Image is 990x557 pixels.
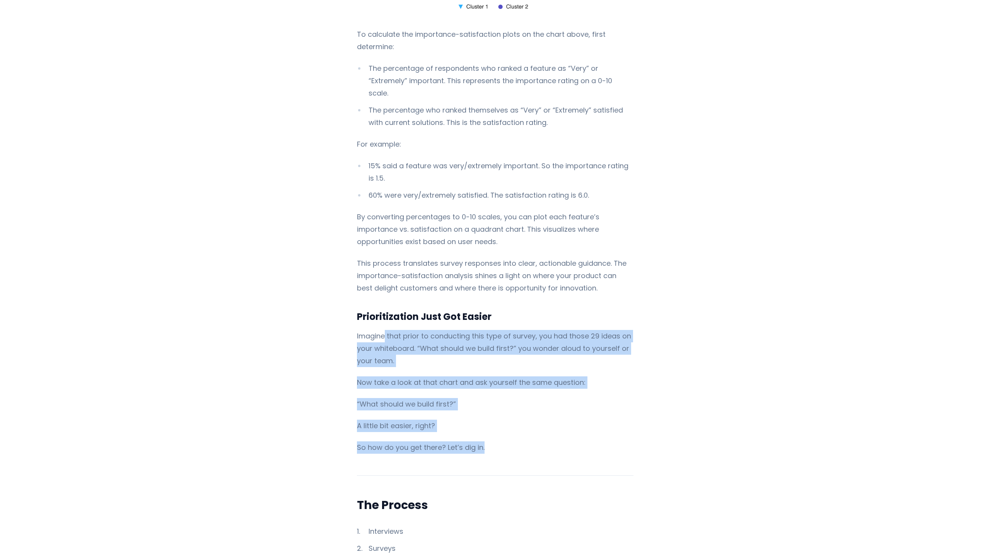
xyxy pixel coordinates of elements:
[357,28,633,53] p: To calculate the importance-satisfaction plots on the chart above, first determine:
[357,497,633,513] h2: The Process
[357,398,633,410] p: “What should we build first?”
[357,310,633,324] h3: Prioritization Just Got Easier
[357,189,633,202] li: 60% were very/extremely satisfied. The satisfaction rating is 6.0.
[357,104,633,129] li: The percentage who ranked themselves as “Very” or “Extremely” satisfied with current solutions. T...
[357,525,633,538] li: Interviews
[357,62,633,99] li: The percentage of respondents who ranked a feature as “Very” or “Extremely” important. This repre...
[357,441,633,454] p: So how do you get there? Let’s dig in.
[357,160,633,185] li: 15% said a feature was very/extremely important. So the importance rating is 1.5.
[357,257,633,294] p: This process translates survey responses into clear, actionable guidance. The importance-satisfac...
[357,542,633,555] li: Surveys
[357,376,633,389] p: Now take a look at that chart and ask yourself the same question:
[357,138,633,150] p: For example:
[357,211,633,248] p: By converting percentages to 0-10 scales, you can plot each feature’s importance vs. satisfaction...
[357,420,633,432] p: A little bit easier, right?
[357,330,633,367] p: Imagine that prior to conducting this type of survey, you had those 29 ideas on your whiteboard. ...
